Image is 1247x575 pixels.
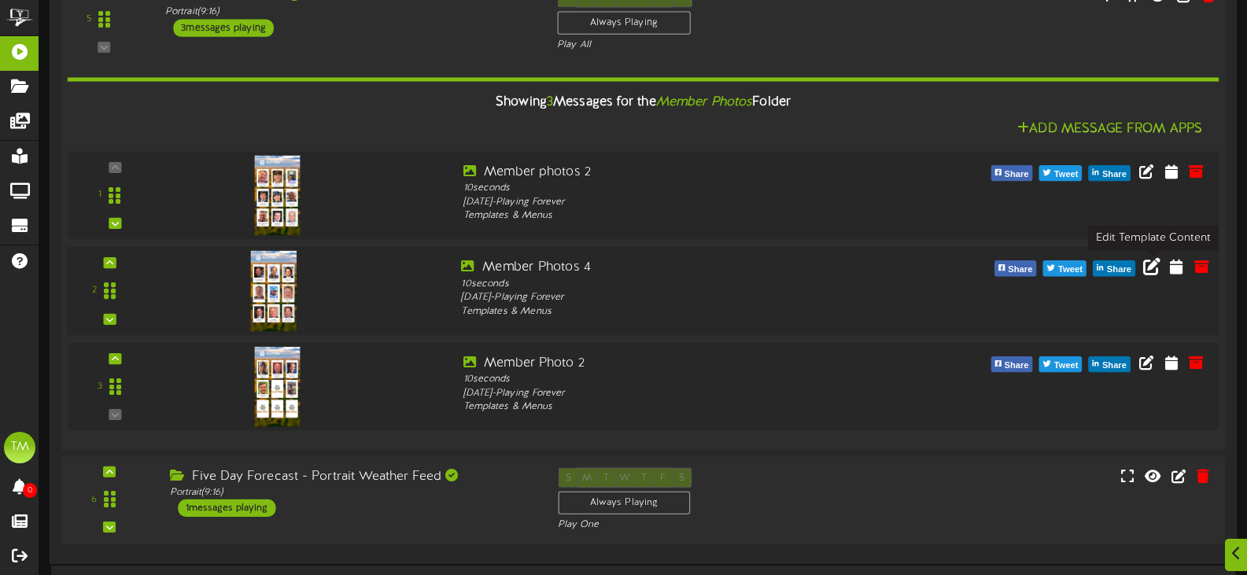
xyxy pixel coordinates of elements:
span: 0 [23,483,37,498]
button: Share [991,166,1032,182]
button: Share [1093,261,1135,277]
div: Play One [558,518,825,532]
div: TM [4,432,35,463]
span: Tweet [1051,167,1082,184]
div: [DATE] - Playing Forever [461,291,921,305]
img: 1fbdd96c-4f5a-44a6-8d0b-64ca6dcd8515.png [255,347,300,426]
div: Templates & Menus [463,400,920,414]
div: Templates & Menus [463,209,920,223]
span: Share [1002,167,1032,184]
span: Share [1005,262,1035,279]
div: 3 messages playing [173,20,274,37]
div: Portrait ( 9:16 ) [170,486,534,499]
span: Share [1099,167,1130,184]
button: Share [994,261,1037,277]
div: 1 messages playing [178,499,275,517]
button: Tweet [1039,357,1083,373]
div: Member Photos 4 [461,259,921,277]
div: 6 [91,493,97,507]
i: Member Photos [656,95,753,109]
button: Share [1089,357,1131,373]
div: [DATE] - Playing Forever [463,387,920,400]
span: 3 [547,95,553,109]
button: Tweet [1043,261,1087,277]
div: 10 seconds [461,278,921,292]
span: Share [1002,358,1032,375]
span: Tweet [1055,262,1086,279]
div: Play All [557,39,827,52]
button: Share [1089,166,1131,182]
div: Five Day Forecast - Portrait Weather Feed [170,468,534,486]
div: Member photos 2 [463,164,920,182]
div: Member Photo 2 [463,355,920,373]
div: [DATE] - Playing Forever [463,196,920,209]
div: Portrait ( 9:16 ) [165,6,533,20]
div: Always Playing [558,492,690,514]
span: Share [1099,358,1130,375]
div: 10 seconds [463,373,920,386]
button: Add Message From Apps [1013,120,1207,140]
span: Share [1104,262,1134,279]
button: Share [991,357,1032,373]
div: Showing Messages for the Folder [55,86,1230,120]
img: 6f6fb45a-02a6-4e91-97ef-b7fbd8ff0315.png [251,251,297,331]
img: 92632935-5a24-4d31-97d9-1f5115f5927e.png [255,156,300,235]
div: Always Playing [557,12,690,35]
button: Tweet [1039,166,1083,182]
div: Templates & Menus [461,305,921,319]
span: Tweet [1051,358,1082,375]
div: 10 seconds [463,182,920,195]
